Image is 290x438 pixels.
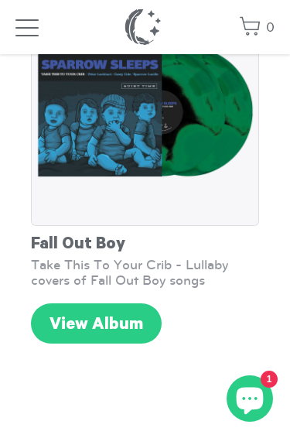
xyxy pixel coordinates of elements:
[31,226,259,257] div: Fall Out Boy
[31,303,162,344] a: View Album
[239,12,275,45] a: 0
[222,375,278,426] inbox-online-store-chat: Shopify online store chat
[124,8,166,46] h1: Sparrow Sleeps
[31,257,259,288] div: Take This To Your Crib - Lullaby covers of Fall Out Boy songs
